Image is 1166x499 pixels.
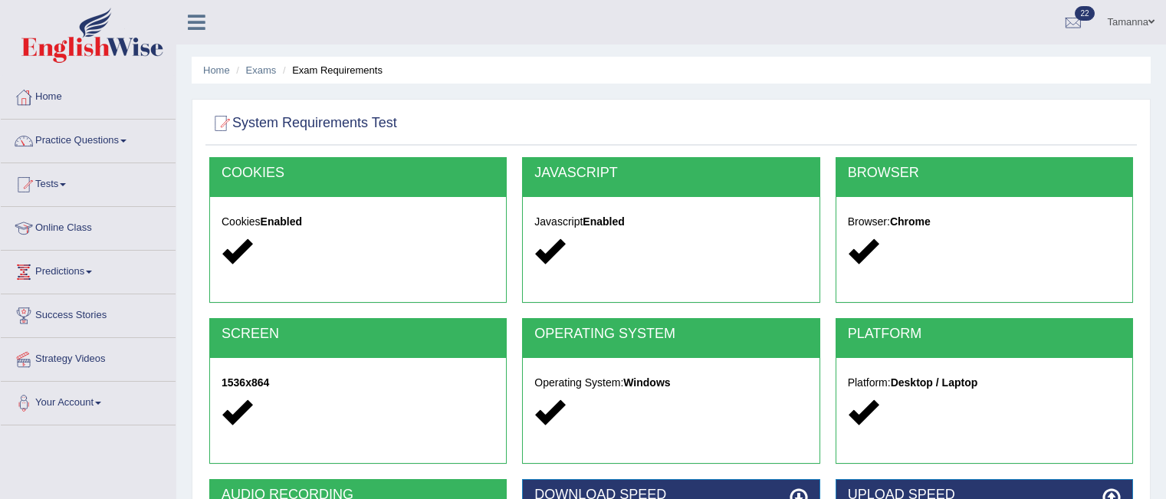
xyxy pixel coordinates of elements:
[1,76,176,114] a: Home
[1075,6,1094,21] span: 22
[1,294,176,333] a: Success Stories
[848,327,1121,342] h2: PLATFORM
[222,376,269,389] strong: 1536x864
[623,376,670,389] strong: Windows
[222,327,494,342] h2: SCREEN
[1,207,176,245] a: Online Class
[246,64,277,76] a: Exams
[279,63,383,77] li: Exam Requirements
[534,216,807,228] h5: Javascript
[534,166,807,181] h2: JAVASCRIPT
[1,382,176,420] a: Your Account
[261,215,302,228] strong: Enabled
[848,166,1121,181] h2: BROWSER
[209,112,397,135] h2: System Requirements Test
[848,216,1121,228] h5: Browser:
[203,64,230,76] a: Home
[222,216,494,228] h5: Cookies
[1,120,176,158] a: Practice Questions
[1,251,176,289] a: Predictions
[583,215,624,228] strong: Enabled
[534,377,807,389] h5: Operating System:
[891,376,978,389] strong: Desktop / Laptop
[534,327,807,342] h2: OPERATING SYSTEM
[222,166,494,181] h2: COOKIES
[1,338,176,376] a: Strategy Videos
[890,215,931,228] strong: Chrome
[848,377,1121,389] h5: Platform:
[1,163,176,202] a: Tests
